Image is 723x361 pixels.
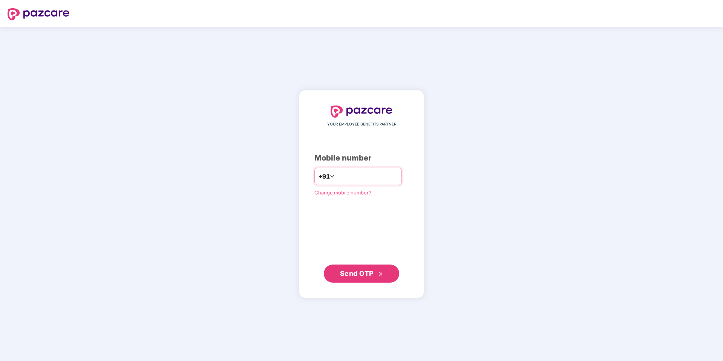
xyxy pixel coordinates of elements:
[319,172,330,181] span: +91
[324,265,399,283] button: Send OTPdouble-right
[378,272,383,277] span: double-right
[314,152,409,164] div: Mobile number
[8,8,69,20] img: logo
[330,174,334,179] span: down
[314,190,371,196] a: Change mobile number?
[331,106,392,118] img: logo
[340,269,374,277] span: Send OTP
[327,121,396,127] span: YOUR EMPLOYEE BENEFITS PARTNER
